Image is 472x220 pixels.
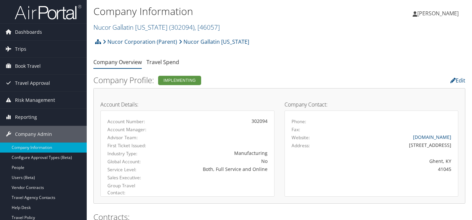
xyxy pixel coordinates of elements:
span: [PERSON_NAME] [417,10,459,17]
label: Service Level: [107,166,154,173]
span: Dashboards [15,24,42,40]
a: Edit [450,77,465,84]
a: Nucor Corporation (Parent) [103,35,177,48]
label: Account Manager: [107,126,154,133]
label: Fax: [292,126,300,133]
h4: Account Details: [100,102,275,107]
div: Manufacturing [164,150,268,157]
a: Company Overview [93,58,142,66]
div: 302094 [164,118,268,125]
h1: Company Information [93,4,341,18]
label: Website: [292,134,310,141]
h2: Company Profile: [93,74,338,86]
div: Ghent, KY [334,158,451,165]
a: Nucor Gallatin [US_STATE] [179,35,249,48]
a: Travel Spend [146,58,179,66]
div: [STREET_ADDRESS] [334,142,451,149]
a: [PERSON_NAME] [413,3,465,23]
label: Global Account: [107,158,154,165]
label: Group Travel Contact: [107,182,154,196]
label: Advisor Team: [107,134,154,141]
label: Industry Type: [107,150,154,157]
label: First Ticket Issued: [107,142,154,149]
div: No [164,158,268,165]
span: Book Travel [15,58,41,74]
div: Implementing [158,76,201,85]
span: Company Admin [15,126,52,143]
a: [DOMAIN_NAME] [413,134,451,140]
label: Account Number: [107,118,154,125]
span: ( 302094 ) [169,23,194,32]
div: Both, Full Service and Online [164,166,268,173]
label: Phone: [292,118,306,125]
span: Reporting [15,109,37,126]
label: Sales Executive: [107,174,154,181]
label: Address: [292,142,310,149]
h4: Company Contact: [285,102,459,107]
a: Nucor Gallatin [US_STATE] [93,23,220,32]
span: Risk Management [15,92,55,108]
div: 41045 [334,166,451,173]
img: airportal-logo.png [15,4,81,20]
span: Trips [15,41,26,57]
span: , [ 46057 ] [194,23,220,32]
span: Travel Approval [15,75,50,91]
